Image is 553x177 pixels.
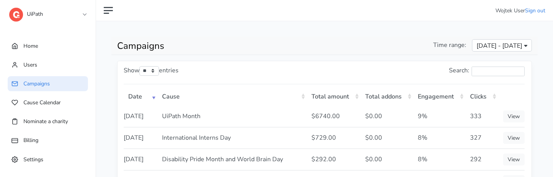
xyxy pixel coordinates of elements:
[23,99,61,106] span: Cause Calendar
[157,149,307,170] td: Disability Pride Month and World Brain Day
[157,127,307,149] td: International Interns Day
[23,155,43,163] span: Settings
[307,127,361,149] td: $729.00
[465,149,498,170] td: 292
[477,41,522,50] span: [DATE] - [DATE]
[525,7,545,14] a: Sign out
[8,133,88,148] a: Billing
[503,154,525,165] a: View
[465,86,498,106] th: Clicks: activate to sort column ascending
[124,66,179,76] label: Show entries
[23,80,50,87] span: Campaigns
[361,106,413,127] td: $0.00
[361,86,413,106] th: Total addons: activate to sort column ascending
[8,95,88,110] a: Cause Calendar
[413,106,465,127] td: 9%
[495,7,545,15] li: Wojtek User
[139,66,159,76] select: Showentries
[23,61,37,68] span: Users
[157,106,307,127] td: UiPath Month
[124,106,157,127] td: [DATE]
[23,137,38,144] span: Billing
[465,106,498,127] td: 333
[465,127,498,149] td: 327
[8,57,88,72] a: Users
[9,5,86,19] a: UiPath
[307,149,361,170] td: $292.00
[8,76,88,91] a: Campaigns
[433,40,466,50] span: Time range:
[449,66,525,76] label: Search:
[124,127,157,149] td: [DATE]
[157,86,307,106] th: Cause: activate to sort column ascending
[23,118,68,125] span: Nominate a charity
[23,42,38,50] span: Home
[8,152,88,167] a: Settings
[472,67,525,76] input: Search:
[117,40,319,52] h1: Campaigns
[413,149,465,170] td: 8%
[503,132,525,144] a: View
[413,127,465,149] td: 8%
[361,127,413,149] td: $0.00
[307,106,361,127] td: $6740.00
[503,110,525,122] a: View
[124,86,157,106] th: Date: activate to sort column ascending
[9,8,23,22] img: logo-dashboard-4662da770dd4bea1a8774357aa970c5cb092b4650ab114813ae74da458e76571.svg
[8,114,88,129] a: Nominate a charity
[124,149,157,170] td: [DATE]
[307,86,361,106] th: Total amount: activate to sort column ascending
[413,86,465,106] th: Engagement: activate to sort column ascending
[8,38,88,53] a: Home
[361,149,413,170] td: $0.00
